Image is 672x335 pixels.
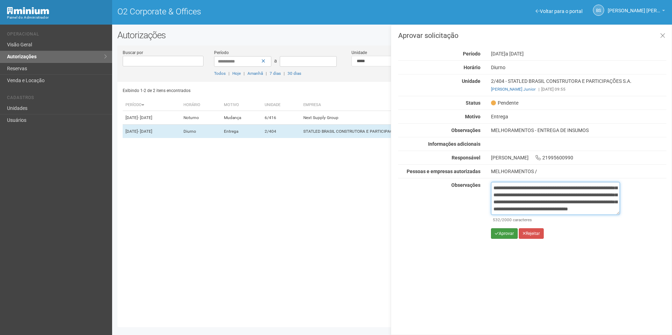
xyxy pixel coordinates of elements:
strong: Observações [451,127,480,133]
h3: Aprovar solicitação [398,32,666,39]
div: [PERSON_NAME] 21995600990 [486,155,672,161]
span: | [284,71,285,76]
div: [DATE] [486,51,672,57]
strong: Horário [464,65,480,70]
th: Período [123,99,181,111]
strong: Pessoas e empresas autorizadas [407,169,480,174]
label: Unidade [351,50,367,56]
div: Diurno [486,64,672,71]
h1: O2 Corporate & Offices [117,7,387,16]
a: Voltar para o portal [536,8,582,14]
a: Hoje [232,71,241,76]
li: Operacional [7,32,107,39]
span: BIANKA souza cruz cavalcanti [608,1,660,13]
span: a [274,58,277,64]
span: - [DATE] [138,115,152,120]
td: Entrega [221,125,262,138]
label: Período [214,50,229,56]
a: [PERSON_NAME] [PERSON_NAME] [608,9,665,14]
div: Exibindo 1-2 de 2 itens encontrados [123,85,390,96]
div: MELHORAMENTOS - ENTREGA DE INSUMOS [486,127,672,133]
span: a [DATE] [505,51,524,57]
div: MELHORAMENTOS / [491,168,666,175]
span: | [244,71,245,76]
td: 6/416 [262,111,301,125]
strong: Status [466,100,480,106]
div: Painel do Administrador [7,14,107,21]
td: Mudança [221,111,262,125]
strong: Motivo [465,114,480,119]
th: Empresa [301,99,500,111]
a: [PERSON_NAME] Junior [491,87,536,92]
button: Aprovar [491,228,518,239]
td: 2/404 [262,125,301,138]
span: 532 [493,217,500,222]
th: Horário [181,99,221,111]
td: Diurno [181,125,221,138]
strong: Observações [451,182,480,188]
strong: Responsável [452,155,480,160]
a: 30 dias [287,71,301,76]
span: | [228,71,230,76]
span: | [266,71,267,76]
a: 7 dias [270,71,281,76]
span: | [538,87,539,92]
td: STATLED BRASIL CONSTRUTORA E PARTICIPAÇÕES S.A. [301,125,500,138]
div: Entrega [486,113,672,120]
div: [DATE] 09:55 [491,86,666,92]
td: [DATE] [123,125,181,138]
a: Amanhã [247,71,263,76]
div: 2/404 - STATLED BRASIL CONSTRUTORA E PARTICIPAÇÕES S.A. [486,78,672,92]
strong: Unidade [462,78,480,84]
a: Todos [214,71,226,76]
th: Unidade [262,99,301,111]
a: Bs [593,5,604,16]
label: Buscar por [123,50,143,56]
span: Pendente [491,100,518,106]
li: Cadastros [7,95,107,103]
strong: Informações adicionais [428,141,480,147]
button: Rejeitar [519,228,544,239]
td: [DATE] [123,111,181,125]
td: Noturno [181,111,221,125]
div: /2000 caracteres [493,217,618,223]
img: Minium [7,7,49,14]
span: - [DATE] [138,129,152,134]
td: Next Supply Group [301,111,500,125]
h2: Autorizações [117,30,667,40]
a: Fechar [655,28,670,44]
strong: Período [463,51,480,57]
th: Motivo [221,99,262,111]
